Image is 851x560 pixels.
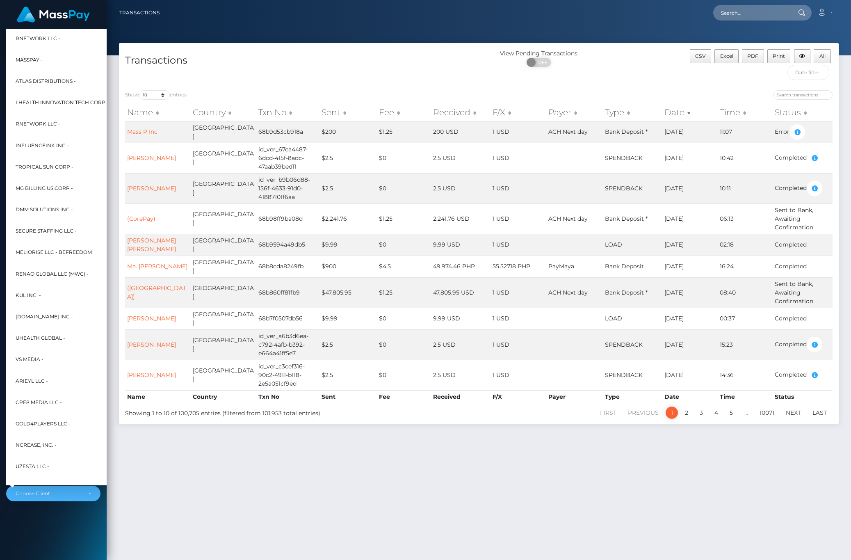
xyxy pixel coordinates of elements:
[16,376,48,386] span: Arieyl LLC -
[125,406,413,418] div: Showing 1 to 10 of 100,705 entries (filtered from 101,953 total entries)
[256,203,319,234] td: 68b98ff9ba08d
[548,128,588,135] span: ACH Next day
[603,360,662,390] td: SPENDBACK
[546,104,603,121] th: Payer: activate to sort column ascending
[377,203,431,234] td: $1.25
[191,203,256,234] td: [GEOGRAPHIC_DATA]
[16,97,109,108] span: I HEALTH INNOVATION TECH CORP -
[662,104,717,121] th: Date: activate to sort column ascending
[191,143,256,173] td: [GEOGRAPHIC_DATA]
[718,360,773,390] td: 14:36
[125,390,191,403] th: Name
[191,308,256,329] td: [GEOGRAPHIC_DATA]
[695,53,706,59] span: CSV
[17,7,90,23] img: MassPay Logo
[662,390,717,403] th: Date
[319,203,377,234] td: $2,241.76
[742,49,764,63] button: PDF
[491,277,546,308] td: 1 USD
[16,76,76,87] span: Atlas Distributions -
[747,53,758,59] span: PDF
[662,173,717,203] td: [DATE]
[548,215,588,222] span: ACH Next day
[662,360,717,390] td: [DATE]
[191,121,256,143] td: [GEOGRAPHIC_DATA]
[431,104,491,121] th: Received: activate to sort column ascending
[773,329,833,360] td: Completed
[16,354,43,365] span: VS Media -
[191,256,256,277] td: [GEOGRAPHIC_DATA]
[814,49,831,63] button: All
[16,140,69,151] span: InfluenceInk Inc -
[773,277,833,308] td: Sent to Bank, Awaiting Confirmation
[491,173,546,203] td: 1 USD
[546,390,603,403] th: Payer
[119,4,160,21] a: Transactions
[127,341,176,348] a: [PERSON_NAME]
[718,173,773,203] td: 10:11
[191,234,256,256] td: [GEOGRAPHIC_DATA]
[319,277,377,308] td: $47,805.95
[773,234,833,256] td: Completed
[718,308,773,329] td: 00:37
[319,104,377,121] th: Sent: activate to sort column ascending
[16,119,60,129] span: rNetwork LLC -
[603,308,662,329] td: LOAD
[662,143,717,173] td: [DATE]
[256,329,319,360] td: id_ver_a6b3d6ea-c792-4afb-b392-e664a41ff5e7
[256,121,319,143] td: 68b9d53cb918a
[377,256,431,277] td: $4.5
[548,289,588,296] span: ACH Next day
[603,277,662,308] td: Bank Deposit *
[319,143,377,173] td: $2.5
[819,53,826,59] span: All
[16,247,92,258] span: Meliorise LLC - BEfreedom
[773,203,833,234] td: Sent to Bank, Awaiting Confirmation
[16,290,41,301] span: Kul Inc. -
[491,308,546,329] td: 1 USD
[377,360,431,390] td: $0
[377,277,431,308] td: $1.25
[662,121,717,143] td: [DATE]
[256,173,319,203] td: id_ver_b9b06d88-156f-4633-91d0-41887101f6aa
[16,490,82,497] div: Choose Client
[781,407,805,419] a: Next
[127,263,187,270] a: Ma. [PERSON_NAME]
[491,143,546,173] td: 1 USD
[256,390,319,403] th: Txn No
[431,329,491,360] td: 2.5 USD
[191,390,256,403] th: Country
[666,407,678,419] a: 1
[690,49,712,63] button: CSV
[773,121,833,143] td: Error
[16,397,62,408] span: Cre8 Media LLC -
[718,104,773,121] th: Time: activate to sort column ascending
[773,256,833,277] td: Completed
[662,203,717,234] td: [DATE]
[603,173,662,203] td: SPENDBACK
[377,173,431,203] td: $0
[319,121,377,143] td: $200
[431,173,491,203] td: 2.5 USD
[491,390,546,403] th: F/X
[787,65,829,80] input: Date filter
[16,226,77,236] span: Secure Staffing LLC -
[125,90,187,100] label: Show entries
[139,90,170,100] select: Showentries
[718,203,773,234] td: 06:13
[662,256,717,277] td: [DATE]
[718,143,773,173] td: 10:42
[718,121,773,143] td: 11:07
[773,90,833,100] input: Search transactions
[603,121,662,143] td: Bank Deposit *
[662,234,717,256] td: [DATE]
[479,49,599,58] div: View Pending Transactions
[773,53,785,59] span: Print
[16,311,73,322] span: [DOMAIN_NAME] INC -
[773,360,833,390] td: Completed
[431,143,491,173] td: 2.5 USD
[256,234,319,256] td: 68b9594a49db5
[256,360,319,390] td: id_ver_c3cef316-90c2-4911-b118-2e5a051cf9ed
[16,461,49,472] span: UzestA LLC -
[773,390,833,403] th: Status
